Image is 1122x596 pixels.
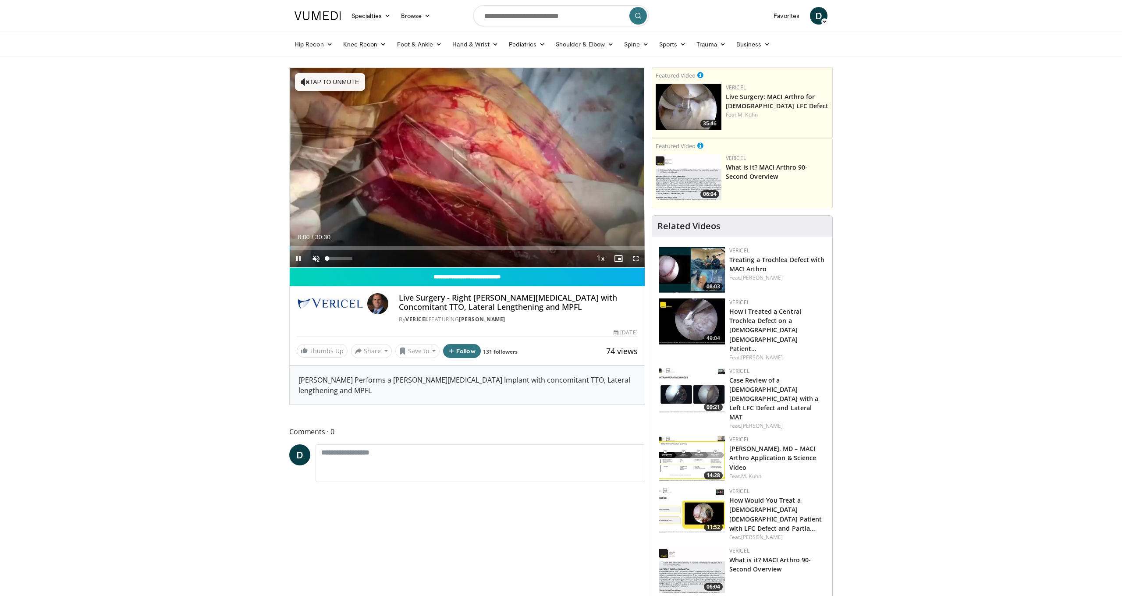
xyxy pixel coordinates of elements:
[741,274,783,281] a: [PERSON_NAME]
[392,35,447,53] a: Foot & Ankle
[659,547,725,593] img: aa6cc8ed-3dbf-4b6a-8d82-4a06f68b6688.150x105_q85_crop-smart_upscale.jpg
[729,422,825,430] div: Feat.
[659,298,725,344] a: 49:04
[473,5,649,26] input: Search topics, interventions
[659,367,725,413] a: 09:21
[659,547,725,593] a: 06:04
[405,316,429,323] a: Vericel
[704,523,723,531] span: 11:52
[459,316,505,323] a: [PERSON_NAME]
[483,348,518,355] a: 131 followers
[619,35,653,53] a: Spine
[298,234,309,241] span: 0:00
[606,346,638,356] span: 74 views
[741,422,783,429] a: [PERSON_NAME]
[290,366,645,404] div: [PERSON_NAME] Performs a [PERSON_NAME][MEDICAL_DATA] Implant with concomitant TTO, Lateral length...
[659,487,725,533] img: 62f325f7-467e-4e39-9fa8-a2cb7d050ecd.150x105_q85_crop-smart_upscale.jpg
[731,35,776,53] a: Business
[367,293,388,314] img: Avatar
[726,154,746,162] a: Vericel
[729,444,817,471] a: [PERSON_NAME], MD – MACI Arthro Application & Science Video
[399,293,637,312] h4: Live Surgery - Right [PERSON_NAME][MEDICAL_DATA] with Concomitant TTO, Lateral Lengthening and MPFL
[504,35,550,53] a: Pediatrics
[726,163,808,181] a: What is it? MACI Arthro 90-Second Overview
[729,376,819,421] a: Case Review of a [DEMOGRAPHIC_DATA] [DEMOGRAPHIC_DATA] with a Left LFC Defect and Lateral MAT
[290,250,307,267] button: Pause
[656,154,721,200] img: aa6cc8ed-3dbf-4b6a-8d82-4a06f68b6688.150x105_q85_crop-smart_upscale.jpg
[659,247,725,293] img: 0de30d39-bfe3-4001-9949-87048a0d8692.150x105_q85_crop-smart_upscale.jpg
[729,298,749,306] a: Vericel
[550,35,619,53] a: Shoulder & Elbow
[338,35,392,53] a: Knee Recon
[729,533,825,541] div: Feat.
[741,472,761,480] a: M. Kuhn
[297,293,364,314] img: Vericel
[726,84,746,91] a: Vericel
[290,246,645,250] div: Progress Bar
[704,403,723,411] span: 09:21
[399,316,637,323] div: By FEATURING
[289,35,338,53] a: Hip Recon
[312,234,313,241] span: /
[704,583,723,591] span: 06:04
[657,221,721,231] h4: Related Videos
[691,35,731,53] a: Trauma
[704,334,723,342] span: 49:04
[656,84,721,130] img: eb023345-1e2d-4374-a840-ddbc99f8c97c.150x105_q85_crop-smart_upscale.jpg
[729,496,822,532] a: How Would You Treat a [DEMOGRAPHIC_DATA] [DEMOGRAPHIC_DATA] Patient with LFC Defect and Partia…
[704,283,723,291] span: 08:03
[741,354,783,361] a: [PERSON_NAME]
[659,487,725,533] a: 11:52
[351,344,392,358] button: Share
[659,247,725,293] a: 08:03
[704,472,723,479] span: 14:28
[315,234,330,241] span: 30:30
[295,11,341,20] img: VuMedi Logo
[289,426,645,437] span: Comments 0
[659,367,725,413] img: 7de77933-103b-4dce-a29e-51e92965dfc4.150x105_q85_crop-smart_upscale.jpg
[729,367,749,375] a: Vericel
[295,73,365,91] button: Tap to unmute
[700,120,719,128] span: 35:46
[700,190,719,198] span: 06:04
[726,111,829,119] div: Feat.
[443,344,481,358] button: Follow
[729,487,749,495] a: Vericel
[307,250,325,267] button: Unmute
[610,250,627,267] button: Enable picture-in-picture mode
[729,354,825,362] div: Feat.
[327,257,352,260] div: Volume Level
[656,154,721,200] a: 06:04
[729,436,749,443] a: Vericel
[290,68,645,268] video-js: Video Player
[810,7,827,25] a: D
[656,84,721,130] a: 35:46
[656,71,696,79] small: Featured Video
[659,298,725,344] img: 5aa0332e-438a-4b19-810c-c6dfa13c7ee4.150x105_q85_crop-smart_upscale.jpg
[656,142,696,150] small: Featured Video
[614,329,637,337] div: [DATE]
[741,533,783,541] a: [PERSON_NAME]
[627,250,645,267] button: Fullscreen
[395,344,440,358] button: Save to
[297,344,348,358] a: Thumbs Up
[729,247,749,254] a: Vericel
[729,556,811,573] a: What is it? MACI Arthro 90-Second Overview
[289,444,310,465] a: D
[729,255,824,273] a: Treating a Trochlea Defect with MACI Arthro
[654,35,692,53] a: Sports
[738,111,758,118] a: M. Kuhn
[729,547,749,554] a: Vericel
[726,92,829,110] a: Live Surgery: MACI Arthro for [DEMOGRAPHIC_DATA] LFC Defect
[659,436,725,482] a: 14:28
[592,250,610,267] button: Playback Rate
[447,35,504,53] a: Hand & Wrist
[729,274,825,282] div: Feat.
[659,436,725,482] img: 2444198d-1b18-4a77-bb67-3e21827492e5.150x105_q85_crop-smart_upscale.jpg
[768,7,805,25] a: Favorites
[346,7,396,25] a: Specialties
[729,307,801,352] a: How I Treated a Central Trochlea Defect on a [DEMOGRAPHIC_DATA] [DEMOGRAPHIC_DATA] Patient…
[396,7,436,25] a: Browse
